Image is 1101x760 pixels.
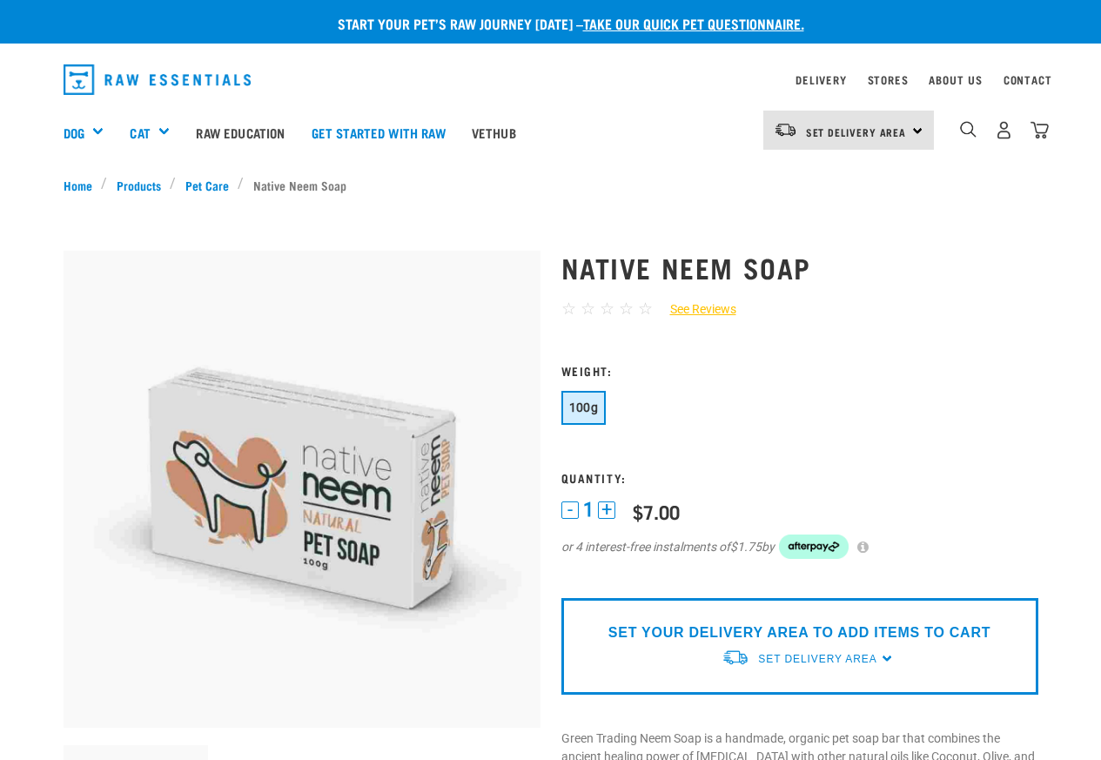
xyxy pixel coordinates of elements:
[569,400,599,414] span: 100g
[561,391,607,425] button: 100g
[581,299,595,319] span: ☆
[995,121,1013,139] img: user.png
[64,251,540,728] img: Organic neem pet soap bar 100g green trading
[583,501,594,519] span: 1
[960,121,977,138] img: home-icon-1@2x.png
[1031,121,1049,139] img: home-icon@2x.png
[64,64,252,95] img: Raw Essentials Logo
[583,19,804,27] a: take our quick pet questionnaire.
[1004,77,1052,83] a: Contact
[561,471,1038,484] h3: Quantity:
[50,57,1052,102] nav: dropdown navigation
[176,176,238,194] a: Pet Care
[64,176,1038,194] nav: breadcrumbs
[459,98,529,167] a: Vethub
[929,77,982,83] a: About Us
[730,538,762,556] span: $1.75
[722,649,749,667] img: van-moving.png
[561,252,1038,283] h1: Native Neem Soap
[868,77,909,83] a: Stores
[774,122,797,138] img: van-moving.png
[107,176,170,194] a: Products
[796,77,846,83] a: Delivery
[561,299,576,319] span: ☆
[598,501,615,519] button: +
[561,501,579,519] button: -
[653,300,736,319] a: See Reviews
[64,123,84,143] a: Dog
[299,98,459,167] a: Get started with Raw
[130,123,150,143] a: Cat
[638,299,653,319] span: ☆
[608,622,990,643] p: SET YOUR DELIVERY AREA TO ADD ITEMS TO CART
[758,653,876,665] span: Set Delivery Area
[64,176,102,194] a: Home
[183,98,298,167] a: Raw Education
[600,299,614,319] span: ☆
[619,299,634,319] span: ☆
[633,501,680,522] div: $7.00
[806,129,907,135] span: Set Delivery Area
[561,364,1038,377] h3: Weight:
[779,535,849,559] img: Afterpay
[561,535,1038,559] div: or 4 interest-free instalments of by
